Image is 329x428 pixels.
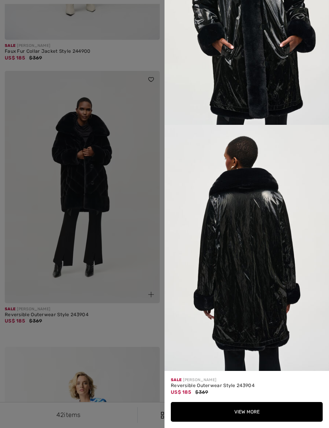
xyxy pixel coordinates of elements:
[164,125,329,371] img: Reversible Outerwear Style 243904
[171,378,181,382] span: Sale
[171,383,323,389] div: Reversible Outerwear Style 243904
[171,389,191,395] span: US$ 185
[195,389,208,395] span: $369
[19,6,35,13] span: Chat
[171,377,323,383] div: [PERSON_NAME]
[171,402,323,422] button: View More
